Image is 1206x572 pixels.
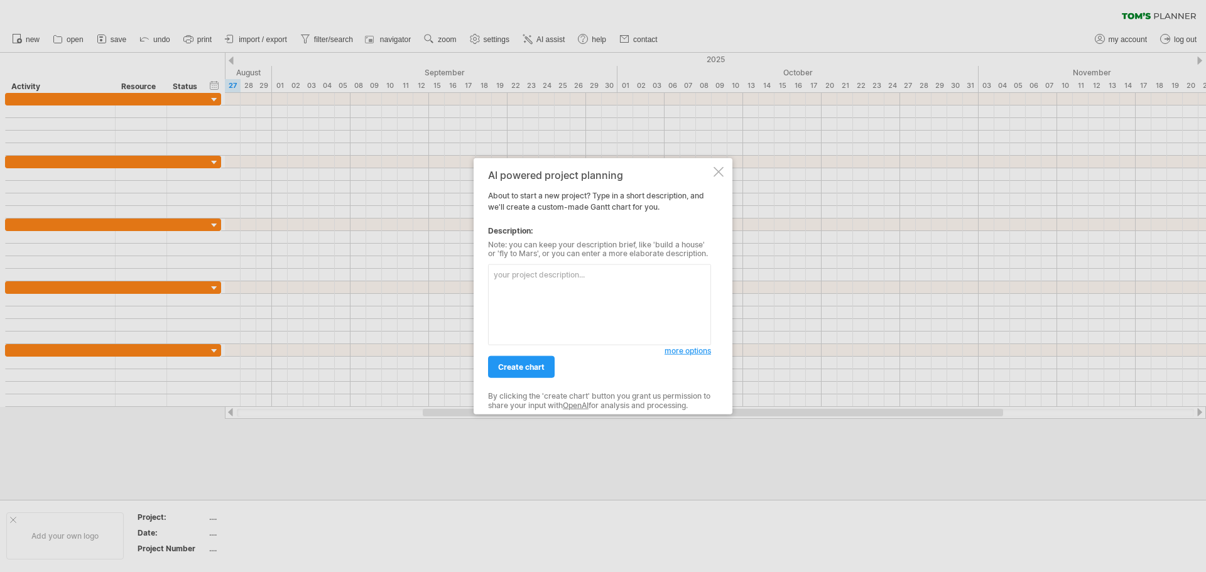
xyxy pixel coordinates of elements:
[488,169,711,180] div: AI powered project planning
[563,400,589,409] a: OpenAI
[665,345,711,357] a: more options
[498,362,545,372] span: create chart
[488,169,711,403] div: About to start a new project? Type in a short description, and we'll create a custom-made Gantt c...
[665,346,711,355] span: more options
[488,240,711,258] div: Note: you can keep your description brief, like 'build a house' or 'fly to Mars', or you can ente...
[488,392,711,410] div: By clicking the 'create chart' button you grant us permission to share your input with for analys...
[488,356,555,378] a: create chart
[488,225,711,236] div: Description:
